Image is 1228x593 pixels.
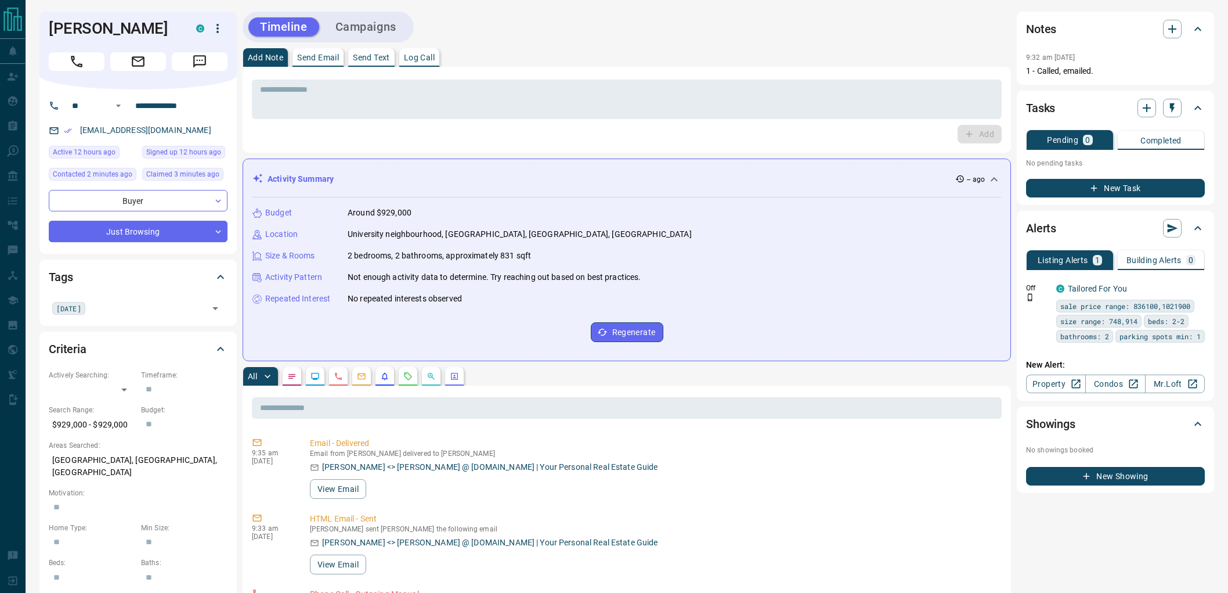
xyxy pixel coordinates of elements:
svg: Agent Actions [450,372,459,381]
p: Email from [PERSON_NAME] delivered to [PERSON_NAME] [310,450,997,458]
button: Campaigns [324,17,408,37]
p: Building Alerts [1126,256,1182,264]
h2: Showings [1026,415,1075,433]
p: [DATE] [252,533,292,541]
p: 1 - Called, emailed. [1026,65,1205,77]
p: [PERSON_NAME] <> [PERSON_NAME] @ [DOMAIN_NAME] | Your Personal Real Estate Guide [322,461,658,473]
div: Sat Sep 13 2025 [142,168,227,184]
p: Log Call [404,53,435,62]
p: 1 [1095,256,1100,264]
h1: [PERSON_NAME] [49,19,179,38]
h2: Alerts [1026,219,1056,238]
div: Activity Summary-- ago [252,168,1001,190]
button: Open [207,300,223,317]
p: No repeated interests observed [348,293,462,305]
p: Email - Delivered [310,437,997,450]
svg: Email Verified [64,127,72,135]
svg: Push Notification Only [1026,293,1034,301]
div: Notes [1026,15,1205,43]
button: Open [111,99,125,113]
p: All [248,372,257,380]
p: Size & Rooms [265,250,315,262]
a: Mr.Loft [1145,375,1205,393]
p: University neighbourhood, [GEOGRAPHIC_DATA], [GEOGRAPHIC_DATA], [GEOGRAPHIC_DATA] [348,228,692,240]
div: Tasks [1026,94,1205,122]
p: [PERSON_NAME] sent [PERSON_NAME] the following email [310,525,997,533]
p: [DATE] [252,457,292,465]
div: Buyer [49,190,227,211]
svg: Requests [403,372,413,381]
p: Listing Alerts [1038,256,1088,264]
p: No pending tasks [1026,154,1205,172]
div: Sat Sep 13 2025 [49,168,136,184]
p: Activity Summary [268,173,334,185]
p: 2 bedrooms, 2 bathrooms, approximately 831 sqft [348,250,531,262]
span: Message [172,52,227,71]
p: $929,000 - $929,000 [49,415,135,434]
p: Location [265,228,298,240]
svg: Notes [287,372,297,381]
a: Condos [1085,375,1145,393]
svg: Opportunities [427,372,436,381]
p: [PERSON_NAME] <> [PERSON_NAME] @ [DOMAIN_NAME] | Your Personal Real Estate Guide [322,537,658,549]
span: Email [110,52,166,71]
svg: Lead Browsing Activity [310,372,320,381]
p: 9:35 am [252,449,292,457]
p: Not enough activity data to determine. Try reaching out based on best practices. [348,271,641,283]
a: Tailored For You [1068,284,1127,293]
p: Repeated Interest [265,293,330,305]
p: Add Note [248,53,283,62]
a: Property [1026,375,1086,393]
span: Claimed 3 minutes ago [146,168,219,180]
button: View Email [310,479,366,499]
button: View Email [310,555,366,574]
button: New Task [1026,179,1205,197]
p: Send Text [353,53,390,62]
p: 9:32 am [DATE] [1026,53,1075,62]
p: Send Email [297,53,339,62]
span: Contacted 2 minutes ago [53,168,132,180]
div: condos.ca [1056,285,1064,293]
h2: Tags [49,268,73,286]
div: Fri Sep 12 2025 [49,146,136,162]
p: Pending [1047,136,1078,144]
div: Showings [1026,410,1205,438]
p: 0 [1189,256,1193,264]
div: Tags [49,263,227,291]
p: 0 [1085,136,1090,144]
p: Budget [265,207,292,219]
span: beds: 2-2 [1148,315,1184,327]
p: HTML Email - Sent [310,513,997,525]
div: Alerts [1026,214,1205,242]
p: Areas Searched: [49,440,227,451]
button: Regenerate [591,322,663,342]
p: Actively Searching: [49,370,135,380]
h2: Notes [1026,20,1056,38]
div: condos.ca [196,24,204,33]
span: size range: 748,914 [1060,315,1137,327]
h2: Criteria [49,340,86,358]
span: parking spots min: 1 [1119,330,1201,342]
span: sale price range: 836100,1021900 [1060,300,1190,312]
p: Min Size: [141,523,227,533]
p: Off [1026,283,1049,293]
p: Motivation: [49,488,227,498]
p: Budget: [141,405,227,415]
p: Baths: [141,558,227,568]
p: Timeframe: [141,370,227,380]
p: New Alert: [1026,359,1205,371]
span: [DATE] [56,303,81,314]
p: Completed [1140,136,1182,145]
svg: Emails [357,372,366,381]
div: Fri Sep 12 2025 [142,146,227,162]
div: Criteria [49,335,227,363]
p: Beds: [49,558,135,568]
p: -- ago [967,174,985,185]
p: Around $929,000 [348,207,411,219]
svg: Calls [334,372,343,381]
p: No showings booked [1026,445,1205,455]
button: New Showing [1026,467,1205,486]
div: Just Browsing [49,221,227,242]
p: 9:33 am [252,524,292,533]
p: Home Type: [49,523,135,533]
